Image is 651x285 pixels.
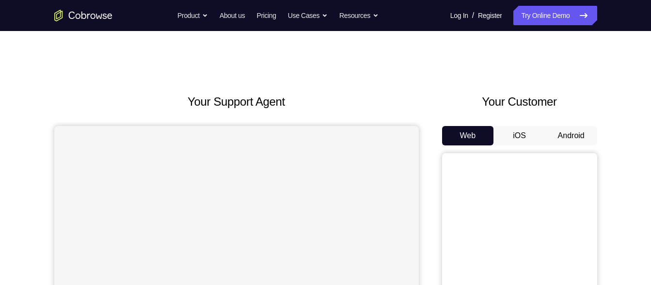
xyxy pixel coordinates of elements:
[256,6,276,25] a: Pricing
[513,6,597,25] a: Try Online Demo
[472,10,474,21] span: /
[450,6,468,25] a: Log In
[288,6,328,25] button: Use Cases
[54,10,112,21] a: Go to the home page
[220,6,245,25] a: About us
[442,126,494,145] button: Web
[545,126,597,145] button: Android
[54,93,419,111] h2: Your Support Agent
[478,6,502,25] a: Register
[493,126,545,145] button: iOS
[177,6,208,25] button: Product
[339,6,379,25] button: Resources
[442,93,597,111] h2: Your Customer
